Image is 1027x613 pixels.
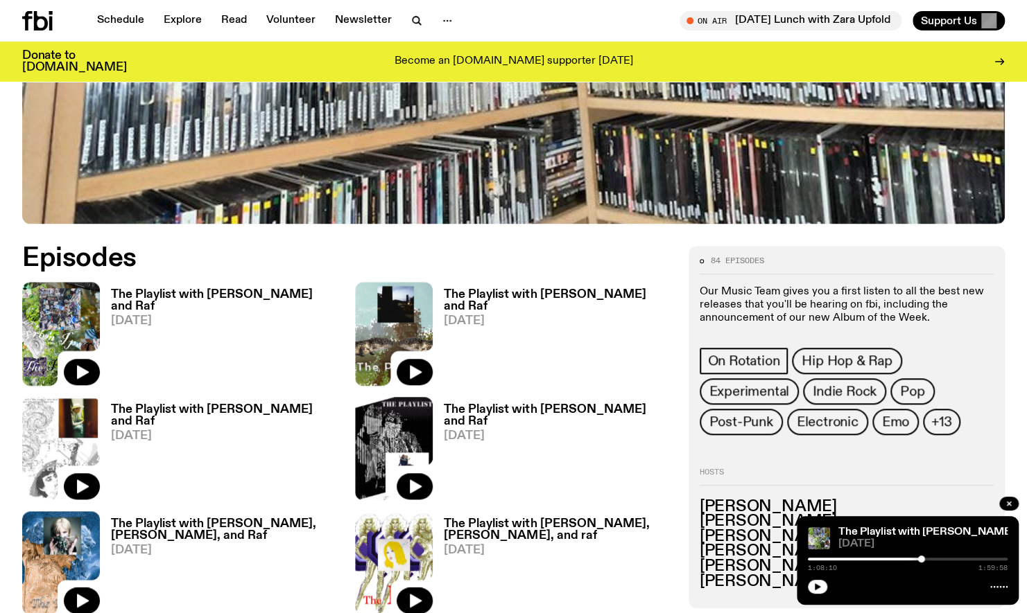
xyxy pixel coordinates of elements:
[327,11,400,30] a: Newsletter
[802,353,892,368] span: Hip Hop & Rap
[433,404,671,500] a: The Playlist with [PERSON_NAME] and Raf[DATE]
[111,315,338,327] span: [DATE]
[792,348,901,374] a: Hip Hop & Rap
[872,409,919,435] a: Emo
[700,285,994,326] p: Our Music Team gives you a first listen to all the best new releases that you'll be hearing on fb...
[709,414,773,429] span: Post-Punk
[213,11,255,30] a: Read
[708,353,780,368] span: On Rotation
[444,544,671,556] span: [DATE]
[978,565,1008,571] span: 1:59:58
[155,11,210,30] a: Explore
[89,11,153,30] a: Schedule
[890,378,934,405] a: Pop
[797,414,858,429] span: Electronic
[700,409,783,435] a: Post-Punk
[433,289,671,385] a: The Playlist with [PERSON_NAME] and Raf[DATE]
[900,384,924,399] span: Pop
[444,315,671,327] span: [DATE]
[258,11,324,30] a: Volunteer
[100,289,338,385] a: The Playlist with [PERSON_NAME] and Raf[DATE]
[444,404,671,427] h3: The Playlist with [PERSON_NAME] and Raf
[700,529,994,544] h3: [PERSON_NAME]
[700,468,994,485] h2: Hosts
[803,378,886,405] a: Indie Rock
[680,11,901,30] button: On Air[DATE] Lunch with Zara Upfold
[22,246,672,271] h2: Episodes
[882,414,909,429] span: Emo
[444,430,671,442] span: [DATE]
[711,257,764,265] span: 84 episodes
[395,55,633,68] p: Become an [DOMAIN_NAME] supporter [DATE]
[709,384,790,399] span: Experimental
[787,409,868,435] a: Electronic
[931,414,951,429] span: +13
[111,544,338,556] span: [DATE]
[921,15,977,27] span: Support Us
[100,404,338,500] a: The Playlist with [PERSON_NAME] and Raf[DATE]
[444,289,671,312] h3: The Playlist with [PERSON_NAME] and Raf
[111,404,338,427] h3: The Playlist with [PERSON_NAME] and Raf
[813,384,877,399] span: Indie Rock
[444,518,671,542] h3: The Playlist with [PERSON_NAME], [PERSON_NAME], and raf
[700,544,994,559] h3: [PERSON_NAME]
[913,11,1005,30] button: Support Us
[923,409,960,435] button: +13
[111,430,338,442] span: [DATE]
[111,289,338,312] h3: The Playlist with [PERSON_NAME] and Raf
[695,15,895,26] span: Tune in live
[111,518,338,542] h3: The Playlist with [PERSON_NAME], [PERSON_NAME], and Raf
[808,565,837,571] span: 1:08:10
[700,499,994,515] h3: [PERSON_NAME]
[700,574,994,589] h3: [PERSON_NAME]
[838,539,1008,549] span: [DATE]
[22,50,127,73] h3: Donate to [DOMAIN_NAME]
[700,514,994,529] h3: [PERSON_NAME]
[700,348,788,374] a: On Rotation
[700,378,800,405] a: Experimental
[700,559,994,574] h3: [PERSON_NAME]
